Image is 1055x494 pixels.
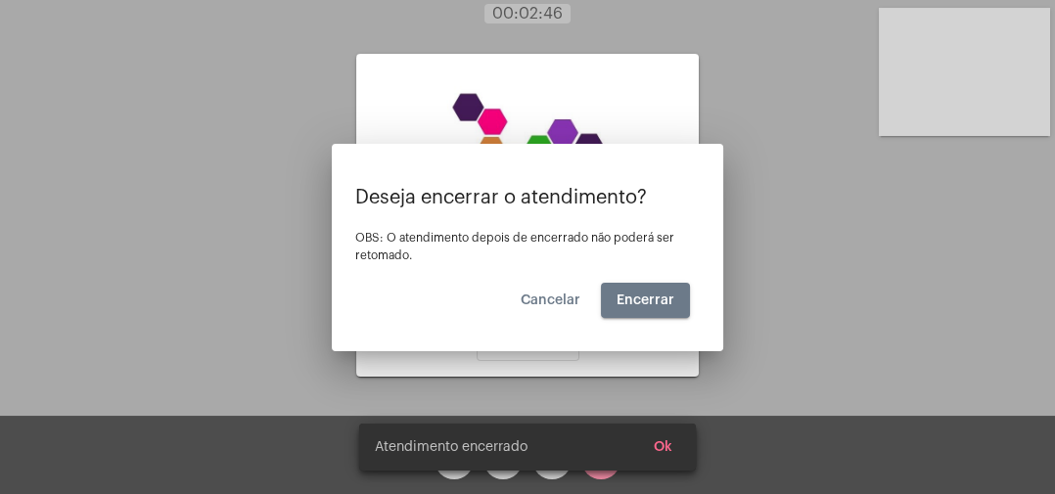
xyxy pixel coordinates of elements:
span: Ok [654,440,672,454]
span: OBS: O atendimento depois de encerrado não poderá ser retomado. [355,232,674,261]
button: Cancelar [505,283,596,318]
img: 7bf4c2a9-cb5a-6366-d80e-59e5d4b2024a.png [440,79,615,216]
span: Cancelar [521,293,580,307]
button: Encerrar [601,283,690,318]
span: Encerrar [617,293,674,307]
span: 00:02:46 [492,6,563,22]
p: Deseja encerrar o atendimento? [355,187,700,208]
span: Atendimento encerrado [375,437,527,457]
